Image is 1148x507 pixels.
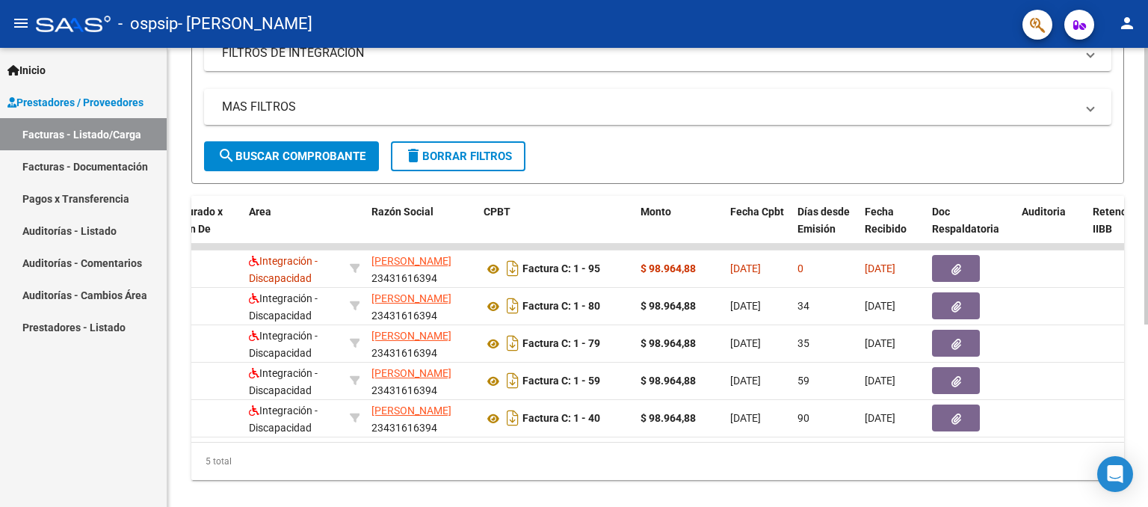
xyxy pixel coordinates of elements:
[797,262,803,274] span: 0
[204,35,1111,71] mat-expansion-panel-header: FILTROS DE INTEGRACION
[865,375,895,387] span: [DATE]
[1016,196,1087,262] datatable-header-cell: Auditoria
[865,262,895,274] span: [DATE]
[865,206,907,235] span: Fecha Recibido
[404,150,512,163] span: Borrar Filtros
[730,262,761,274] span: [DATE]
[730,206,784,218] span: Fecha Cpbt
[371,328,472,359] div: 23431616394
[249,367,318,396] span: Integración - Discapacidad
[1022,206,1066,218] span: Auditoria
[204,141,379,171] button: Buscar Comprobante
[522,413,600,425] strong: Factura C: 1 - 40
[859,196,926,262] datatable-header-cell: Fecha Recibido
[1087,196,1147,262] datatable-header-cell: Retencion IIBB
[7,94,143,111] span: Prestadores / Proveedores
[371,206,433,218] span: Razón Social
[791,196,859,262] datatable-header-cell: Días desde Emisión
[371,253,472,284] div: 23431616394
[522,263,600,275] strong: Factura C: 1 - 95
[865,337,895,349] span: [DATE]
[7,62,46,79] span: Inicio
[926,196,1016,262] datatable-header-cell: Doc Respaldatoria
[503,331,522,355] i: Descargar documento
[730,337,761,349] span: [DATE]
[178,7,312,40] span: - [PERSON_NAME]
[404,147,422,165] mat-icon: delete
[161,196,243,262] datatable-header-cell: Facturado x Orden De
[167,206,223,235] span: Facturado x Orden De
[391,141,525,171] button: Borrar Filtros
[484,206,510,218] span: CPBT
[243,196,344,262] datatable-header-cell: Area
[503,406,522,430] i: Descargar documento
[641,300,696,312] strong: $ 98.964,88
[724,196,791,262] datatable-header-cell: Fecha Cpbt
[797,337,809,349] span: 35
[730,412,761,424] span: [DATE]
[522,338,600,350] strong: Factura C: 1 - 79
[730,300,761,312] span: [DATE]
[371,402,472,434] div: 23431616394
[365,196,478,262] datatable-header-cell: Razón Social
[932,206,999,235] span: Doc Respaldatoria
[503,369,522,393] i: Descargar documento
[371,367,451,379] span: [PERSON_NAME]
[371,405,451,417] span: [PERSON_NAME]
[730,375,761,387] span: [DATE]
[1118,14,1136,32] mat-icon: person
[641,412,696,424] strong: $ 98.964,88
[865,412,895,424] span: [DATE]
[797,412,809,424] span: 90
[1093,206,1141,235] span: Retencion IIBB
[522,375,600,387] strong: Factura C: 1 - 59
[522,301,600,313] strong: Factura C: 1 - 80
[478,196,635,262] datatable-header-cell: CPBT
[204,89,1111,125] mat-expansion-panel-header: MAS FILTROS
[249,292,318,322] span: Integración - Discapacidad
[371,292,451,304] span: [PERSON_NAME]
[635,196,724,262] datatable-header-cell: Monto
[217,150,365,163] span: Buscar Comprobante
[641,337,696,349] strong: $ 98.964,88
[797,206,850,235] span: Días desde Emisión
[249,206,271,218] span: Area
[191,443,1124,480] div: 5 total
[371,255,451,267] span: [PERSON_NAME]
[503,256,522,280] i: Descargar documento
[249,330,318,359] span: Integración - Discapacidad
[503,294,522,318] i: Descargar documento
[797,375,809,387] span: 59
[222,99,1076,115] mat-panel-title: MAS FILTROS
[641,206,671,218] span: Monto
[12,14,30,32] mat-icon: menu
[371,290,472,322] div: 23431616394
[217,147,235,165] mat-icon: search
[222,45,1076,61] mat-panel-title: FILTROS DE INTEGRACION
[641,375,696,387] strong: $ 98.964,88
[249,255,318,284] span: Integración - Discapacidad
[118,7,178,40] span: - ospsip
[1097,456,1133,492] div: Open Intercom Messenger
[371,330,451,342] span: [PERSON_NAME]
[371,365,472,396] div: 23431616394
[641,262,696,274] strong: $ 98.964,88
[797,300,809,312] span: 34
[249,405,318,434] span: Integración - Discapacidad
[865,300,895,312] span: [DATE]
